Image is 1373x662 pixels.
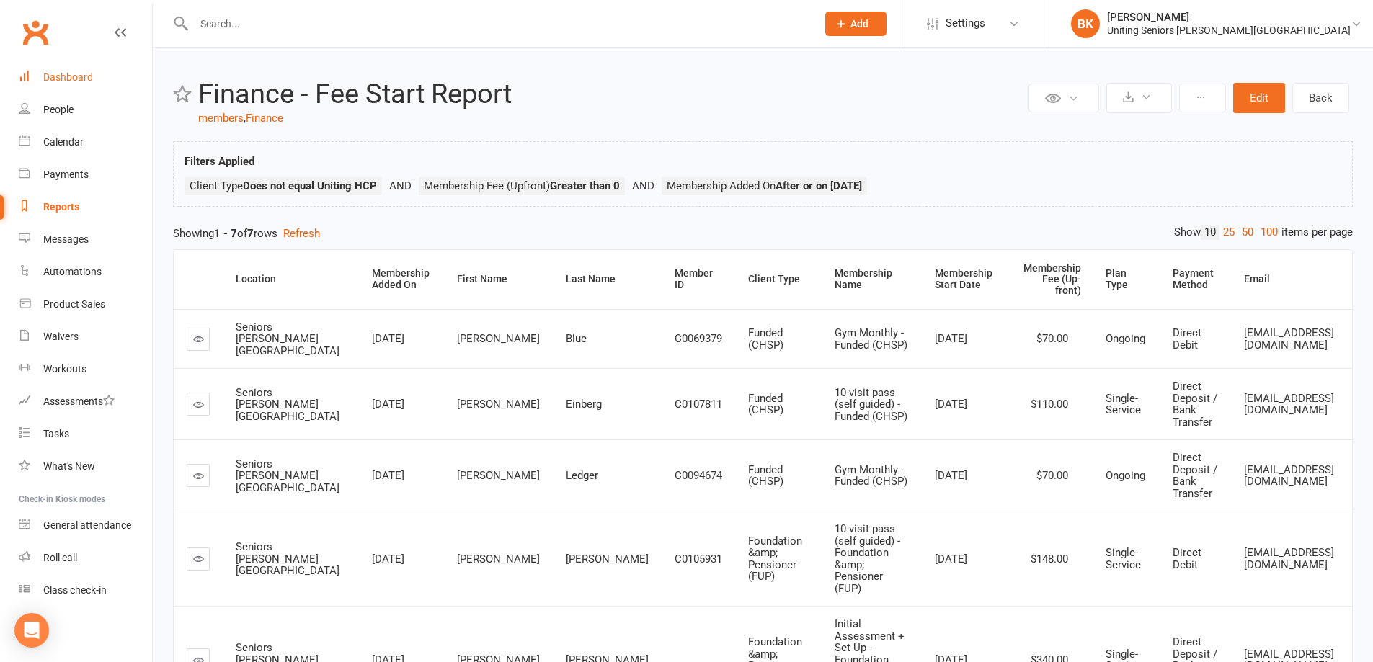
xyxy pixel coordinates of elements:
[283,225,320,242] button: Refresh
[835,268,910,290] div: Membership Name
[1219,225,1238,240] a: 25
[244,112,246,125] span: ,
[19,321,152,353] a: Waivers
[236,457,339,494] span: Seniors [PERSON_NAME][GEOGRAPHIC_DATA]
[1257,225,1281,240] a: 100
[675,398,722,411] span: C0107811
[19,542,152,574] a: Roll call
[935,553,967,565] span: [DATE]
[173,225,1353,242] div: Showing of rows
[1031,398,1068,411] span: $110.00
[19,126,152,158] a: Calendar
[43,428,69,439] div: Tasks
[190,14,807,34] input: Search...
[19,574,152,607] a: Class kiosk mode
[1106,332,1145,345] span: Ongoing
[748,392,783,417] span: Funded (CHSP)
[19,450,152,483] a: What's New
[1201,225,1219,240] a: 10
[43,266,102,277] div: Automations
[675,469,722,482] span: C0094674
[214,227,237,240] strong: 1 - 7
[43,201,79,213] div: Reports
[457,398,540,411] span: [PERSON_NAME]
[748,274,810,285] div: Client Type
[43,395,115,407] div: Assessments
[1020,263,1081,296] div: Membership Fee (Up-front)
[19,288,152,321] a: Product Sales
[1244,392,1334,417] span: [EMAIL_ADDRESS][DOMAIN_NAME]
[457,469,540,482] span: [PERSON_NAME]
[675,268,724,290] div: Member ID
[566,553,649,565] span: [PERSON_NAME]
[236,274,347,285] div: Location
[198,79,1025,109] h2: Finance - Fee Start Report
[372,553,404,565] span: [DATE]
[1106,469,1145,482] span: Ongoing
[457,332,540,345] span: [PERSON_NAME]
[1071,9,1100,38] div: BK
[246,112,283,125] a: Finance
[185,155,254,168] strong: Filters Applied
[1244,274,1341,285] div: Email
[835,386,907,423] span: 10-visit pass (self guided) - Funded (CHSP)
[1106,546,1141,571] span: Single-Service
[1107,11,1351,24] div: [PERSON_NAME]
[1173,546,1201,571] span: Direct Debit
[1173,451,1217,500] span: Direct Deposit / Bank Transfer
[43,233,89,245] div: Messages
[1031,553,1068,565] span: $148.00
[1233,83,1285,113] button: Edit
[14,613,49,648] div: Open Intercom Messenger
[19,509,152,542] a: General attendance kiosk mode
[43,363,86,375] div: Workouts
[835,326,907,352] span: Gym Monthly - Funded (CHSP)
[1244,546,1334,571] span: [EMAIL_ADDRESS][DOMAIN_NAME]
[850,18,868,30] span: Add
[1036,469,1068,482] span: $70.00
[17,14,53,50] a: Clubworx
[243,179,377,192] strong: Does not equal Uniting HCP
[566,469,598,482] span: Ledger
[19,385,152,418] a: Assessments
[43,298,105,310] div: Product Sales
[1173,380,1217,429] span: Direct Deposit / Bank Transfer
[19,191,152,223] a: Reports
[675,332,722,345] span: C0069379
[1173,326,1201,352] span: Direct Debit
[424,179,620,192] span: Membership Fee (Upfront)
[457,553,540,565] span: [PERSON_NAME]
[935,268,995,290] div: Membership Start Date
[236,386,339,423] span: Seniors [PERSON_NAME][GEOGRAPHIC_DATA]
[566,274,650,285] div: Last Name
[1292,83,1349,113] a: Back
[19,61,152,94] a: Dashboard
[935,398,967,411] span: [DATE]
[935,332,967,345] span: [DATE]
[19,418,152,450] a: Tasks
[748,463,783,488] span: Funded (CHSP)
[675,553,722,565] span: C0105931
[1238,225,1257,240] a: 50
[43,71,93,83] div: Dashboard
[748,534,802,583] span: Foundation &amp; Pensioner (FUP)
[946,7,985,40] span: Settings
[43,136,84,148] div: Calendar
[667,179,862,192] span: Membership Added On
[43,104,74,115] div: People
[372,268,432,290] div: Membership Added On
[19,158,152,191] a: Payments
[43,169,89,180] div: Payments
[550,179,620,192] strong: Greater than 0
[198,112,244,125] a: members
[43,331,79,342] div: Waivers
[1106,392,1141,417] span: Single-Service
[566,398,602,411] span: Einberg
[835,522,900,595] span: 10-visit pass (self guided) - Foundation &amp; Pensioner (FUP)
[19,223,152,256] a: Messages
[776,179,862,192] strong: After or on [DATE]
[1106,268,1148,290] div: Plan Type
[825,12,887,36] button: Add
[372,332,404,345] span: [DATE]
[19,256,152,288] a: Automations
